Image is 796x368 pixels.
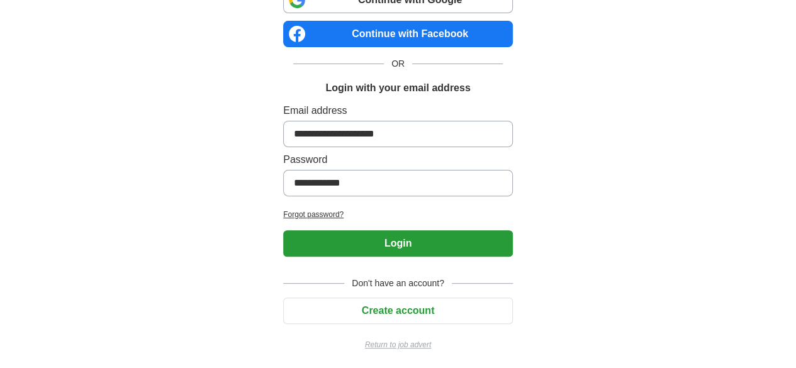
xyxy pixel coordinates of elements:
[283,103,513,118] label: Email address
[283,305,513,316] a: Create account
[325,81,470,96] h1: Login with your email address
[283,339,513,350] a: Return to job advert
[283,209,513,220] a: Forgot password?
[384,57,412,70] span: OR
[344,277,452,290] span: Don't have an account?
[283,152,513,167] label: Password
[283,298,513,324] button: Create account
[283,21,513,47] a: Continue with Facebook
[283,230,513,257] button: Login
